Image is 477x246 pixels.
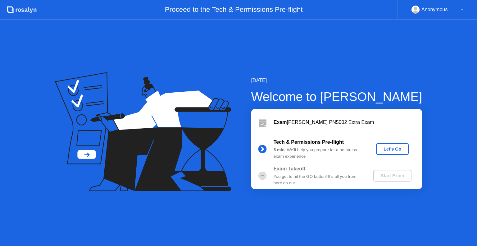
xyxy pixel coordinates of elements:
div: Start Exam [376,173,409,178]
div: Let's Go [379,147,406,152]
b: 5 min [274,147,285,152]
button: Start Exam [373,170,411,182]
div: ▼ [461,6,464,14]
div: Welcome to [PERSON_NAME] [251,87,422,106]
div: [PERSON_NAME] PN5002 Extra Exam [274,119,422,126]
div: : We’ll help you prepare for a no-stress exam experience [274,147,363,160]
div: [DATE] [251,77,422,84]
button: Let's Go [376,143,409,155]
b: Exam Takeoff [274,166,306,171]
div: You get to hit the GO button! It’s all you from here on out [274,174,363,186]
b: Exam [274,120,287,125]
b: Tech & Permissions Pre-flight [274,139,344,145]
div: Anonymous [421,6,448,14]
